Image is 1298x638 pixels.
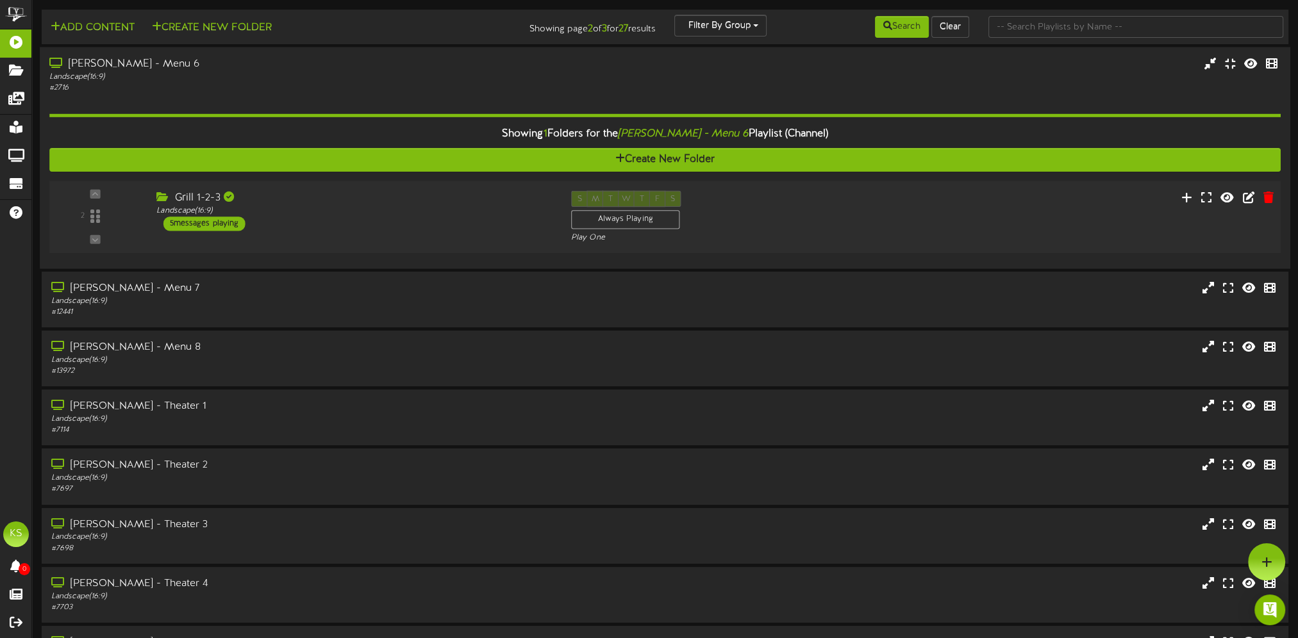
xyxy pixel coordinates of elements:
[49,148,1281,172] button: Create New Folder
[51,484,551,495] div: # 7697
[51,355,551,366] div: Landscape ( 16:9 )
[51,399,551,414] div: [PERSON_NAME] - Theater 1
[40,120,1290,148] div: Showing Folders for the Playlist (Channel)
[51,543,551,554] div: # 7698
[601,23,606,35] strong: 3
[3,521,29,547] div: KS
[571,210,679,229] div: Always Playing
[456,15,665,37] div: Showing page of for results
[51,591,551,602] div: Landscape ( 16:9 )
[1254,594,1285,625] div: Open Intercom Messenger
[571,233,863,243] div: Play One
[148,20,276,36] button: Create New Folder
[51,458,551,473] div: [PERSON_NAME] - Theater 2
[674,15,767,37] button: Filter By Group
[156,206,551,217] div: Landscape ( 16:9 )
[163,217,245,231] div: 5 messages playing
[931,16,969,38] button: Clear
[49,83,551,94] div: # 2716
[49,57,551,72] div: [PERSON_NAME] - Menu 6
[543,128,547,140] span: 1
[51,532,551,543] div: Landscape ( 16:9 )
[51,281,551,296] div: [PERSON_NAME] - Menu 7
[51,307,551,318] div: # 12441
[47,20,138,36] button: Add Content
[51,340,551,355] div: [PERSON_NAME] - Menu 8
[51,473,551,484] div: Landscape ( 16:9 )
[618,128,749,140] i: [PERSON_NAME] - Menu 6
[51,425,551,436] div: # 7114
[49,71,551,82] div: Landscape ( 16:9 )
[587,23,592,35] strong: 2
[618,23,628,35] strong: 27
[875,16,929,38] button: Search
[19,563,30,575] span: 0
[51,518,551,532] div: [PERSON_NAME] - Theater 3
[51,366,551,377] div: # 13972
[988,16,1283,38] input: -- Search Playlists by Name --
[51,296,551,307] div: Landscape ( 16:9 )
[51,602,551,613] div: # 7703
[51,577,551,591] div: [PERSON_NAME] - Theater 4
[51,414,551,425] div: Landscape ( 16:9 )
[156,191,551,206] div: Grill 1-2-3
